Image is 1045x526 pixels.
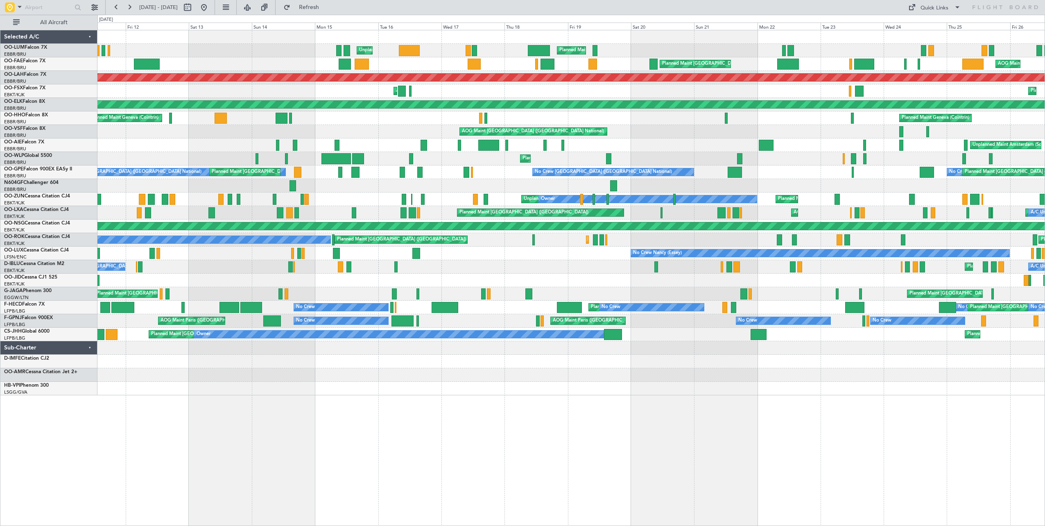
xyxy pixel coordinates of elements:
a: HB-VPIPhenom 300 [4,383,49,388]
span: D-IBLU [4,261,20,266]
a: F-GPNJFalcon 900EX [4,315,53,320]
a: EGGW/LTN [4,295,29,301]
span: [DATE] - [DATE] [139,4,178,11]
a: EBBR/BRU [4,78,26,84]
div: Unplanned Maint [GEOGRAPHIC_DATA] ([GEOGRAPHIC_DATA] National) [359,44,513,57]
button: All Aircraft [9,16,89,29]
a: EBBR/BRU [4,173,26,179]
a: OO-HHOFalcon 8X [4,113,48,118]
a: LFPB/LBG [4,322,25,328]
a: EBKT/KJK [4,227,25,233]
span: Refresh [292,5,326,10]
span: OO-ELK [4,99,23,104]
span: All Aircraft [21,20,86,25]
div: Unplanned Maint [GEOGRAPHIC_DATA]-[GEOGRAPHIC_DATA] [524,193,656,205]
div: No Crew [296,301,315,313]
a: OO-ROKCessna Citation CJ4 [4,234,70,239]
div: Sun 21 [694,23,757,30]
a: OO-JIDCessna CJ1 525 [4,275,57,280]
span: OO-WLP [4,153,24,158]
a: EBBR/BRU [4,132,26,138]
div: Planned Maint [GEOGRAPHIC_DATA] ([GEOGRAPHIC_DATA] National) [662,58,810,70]
span: OO-GPE [4,167,23,172]
div: [DATE] [99,16,113,23]
div: Mon 15 [315,23,378,30]
a: OO-NSGCessna Citation CJ4 [4,221,70,226]
span: OO-ROK [4,234,25,239]
a: N604GFChallenger 604 [4,180,59,185]
a: OO-FAEFalcon 7X [4,59,45,63]
div: Planned Maint [GEOGRAPHIC_DATA] ([GEOGRAPHIC_DATA]) [591,301,720,313]
a: EBBR/BRU [4,146,26,152]
a: EBKT/KJK [4,200,25,206]
a: EBBR/BRU [4,65,26,71]
div: No Crew Nancy (Essey) [633,247,682,259]
div: Wed 24 [884,23,947,30]
a: F-HECDFalcon 7X [4,302,45,307]
div: Sun 14 [252,23,315,30]
span: N604GF [4,180,23,185]
a: D-IMFECitation CJ2 [4,356,49,361]
div: Thu 25 [947,23,1010,30]
span: OO-LUM [4,45,25,50]
div: Wed 17 [441,23,504,30]
div: Planned Maint [GEOGRAPHIC_DATA] ([GEOGRAPHIC_DATA]) [909,288,1038,300]
a: EBBR/BRU [4,159,26,166]
a: EBKT/KJK [4,281,25,287]
div: AOG Maint Paris ([GEOGRAPHIC_DATA]) [161,315,247,327]
div: No Crew [738,315,757,327]
span: D-IMFE [4,356,21,361]
span: OO-FSX [4,86,23,91]
div: AOG Maint [GEOGRAPHIC_DATA] ([GEOGRAPHIC_DATA] National) [462,125,604,138]
div: Tue 23 [821,23,884,30]
span: G-JAGA [4,288,23,293]
span: OO-LAH [4,72,24,77]
a: OO-FSXFalcon 7X [4,86,45,91]
span: HB-VPI [4,383,20,388]
span: OO-LUX [4,248,23,253]
a: LFPB/LBG [4,335,25,341]
a: LFPB/LBG [4,308,25,314]
a: OO-WLPGlobal 5500 [4,153,52,158]
a: OO-AMRCessna Citation Jet 2+ [4,370,77,374]
div: No Crew [GEOGRAPHIC_DATA] ([GEOGRAPHIC_DATA] National) [535,166,672,178]
div: Planned Maint Geneva (Cointrin) [902,112,969,124]
a: G-JAGAPhenom 300 [4,288,52,293]
a: OO-LXACessna Citation CJ4 [4,207,69,212]
span: OO-ZUN [4,194,25,199]
div: Planned Maint [GEOGRAPHIC_DATA] ([GEOGRAPHIC_DATA]) [151,328,280,340]
div: Tue 16 [378,23,441,30]
div: AOG Maint Paris ([GEOGRAPHIC_DATA]) [553,315,639,327]
div: Fri 12 [126,23,189,30]
a: D-IBLUCessna Citation M2 [4,261,64,266]
a: OO-AIEFalcon 7X [4,140,44,145]
div: Sat 20 [631,23,694,30]
div: Planned Maint [GEOGRAPHIC_DATA] ([GEOGRAPHIC_DATA] National) [559,44,708,57]
div: Owner [541,193,555,205]
div: AOG Maint Kortrijk-[GEOGRAPHIC_DATA] [396,85,485,97]
div: AOG Maint Kortrijk-[GEOGRAPHIC_DATA] [794,206,883,219]
a: CS-JHHGlobal 6000 [4,329,50,334]
a: EBBR/BRU [4,119,26,125]
button: Quick Links [904,1,965,14]
div: Mon 22 [758,23,821,30]
span: CS-JHH [4,329,22,334]
div: Planned Maint [GEOGRAPHIC_DATA] ([GEOGRAPHIC_DATA] National) [212,166,360,178]
div: No Crew [958,301,977,313]
div: Planned Maint Liege [522,152,565,165]
div: Planned Maint [GEOGRAPHIC_DATA] ([GEOGRAPHIC_DATA]) [459,206,588,219]
div: Sat 13 [189,23,252,30]
div: Owner [197,328,210,340]
span: OO-AMR [4,370,25,374]
span: F-GPNJ [4,315,22,320]
div: No Crew [GEOGRAPHIC_DATA] ([GEOGRAPHIC_DATA] National) [64,166,201,178]
span: OO-AIE [4,140,22,145]
div: No Crew [296,315,315,327]
a: EBBR/BRU [4,51,26,57]
a: EBKT/KJK [4,213,25,220]
span: OO-VSF [4,126,23,131]
span: OO-NSG [4,221,25,226]
input: Airport [25,1,72,14]
a: OO-LUXCessna Citation CJ4 [4,248,69,253]
div: Thu 18 [504,23,568,30]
